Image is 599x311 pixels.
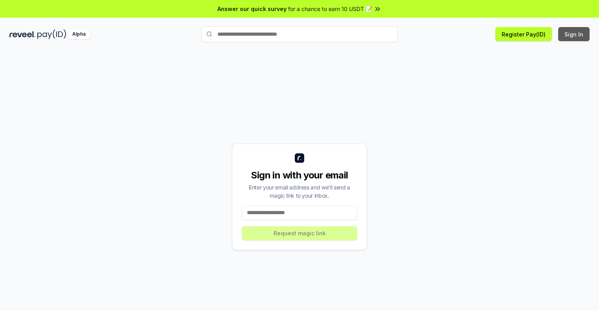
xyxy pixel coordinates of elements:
[242,183,357,200] div: Enter your email address and we’ll send a magic link to your inbox.
[288,5,372,13] span: for a chance to earn 10 USDT 📝
[217,5,287,13] span: Answer our quick survey
[558,27,590,41] button: Sign In
[9,29,36,39] img: reveel_dark
[295,153,304,163] img: logo_small
[495,27,552,41] button: Register Pay(ID)
[37,29,66,39] img: pay_id
[68,29,90,39] div: Alpha
[242,169,357,182] div: Sign in with your email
